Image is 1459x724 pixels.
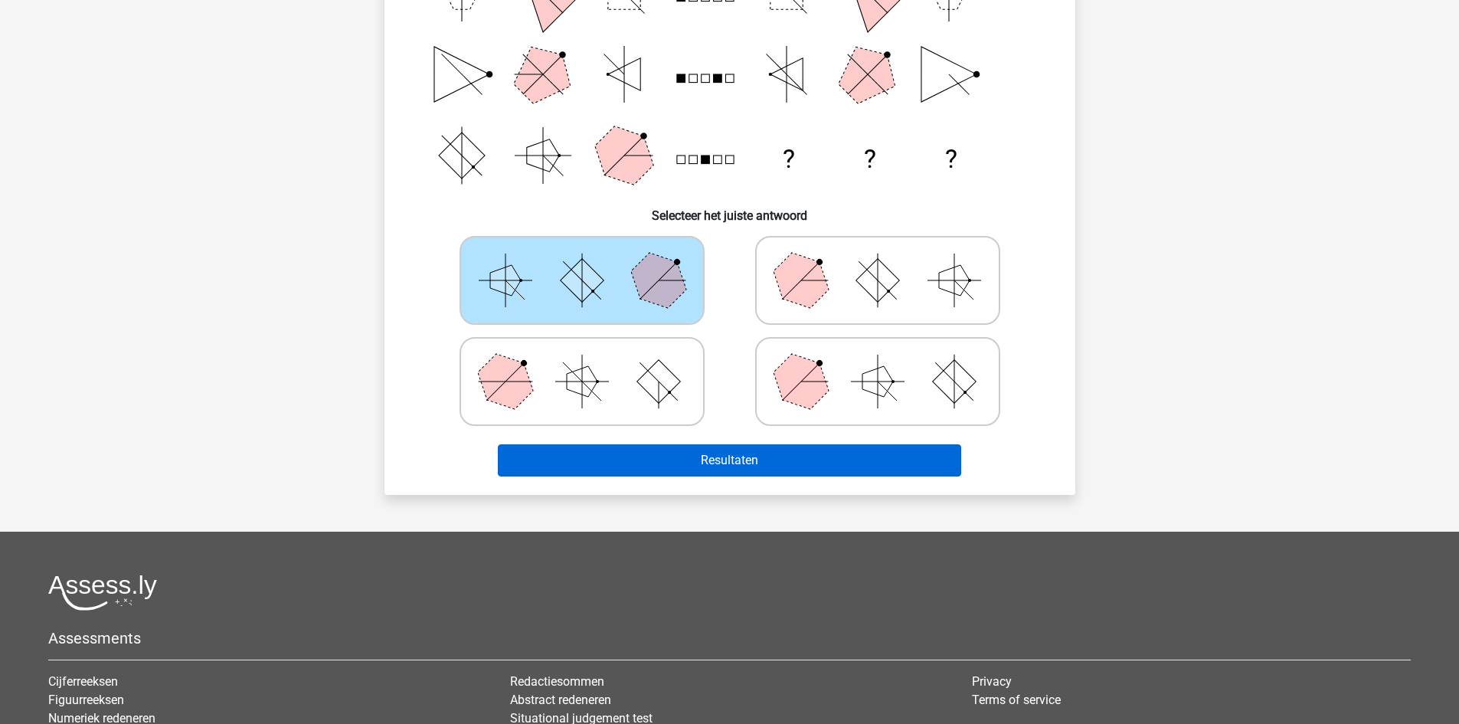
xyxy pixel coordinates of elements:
h6: Selecteer het juiste antwoord [409,196,1051,223]
a: Abstract redeneren [510,693,611,707]
text: ? [863,144,875,174]
img: Assessly logo [48,575,157,611]
a: Redactiesommen [510,674,604,689]
a: Terms of service [972,693,1061,707]
text: ? [782,144,794,174]
a: Cijferreeksen [48,674,118,689]
text: ? [945,144,957,174]
a: Privacy [972,674,1012,689]
a: Figuurreeksen [48,693,124,707]
h5: Assessments [48,629,1411,647]
button: Resultaten [498,444,961,477]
